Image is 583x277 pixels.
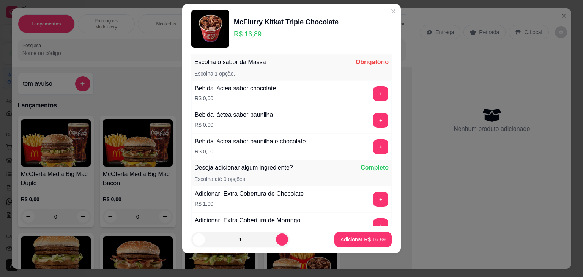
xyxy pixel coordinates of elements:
div: Bebida láctea sabor baunilha [195,110,273,120]
p: R$ 1,00 [195,200,304,208]
button: add [373,192,388,207]
p: R$ 16,89 [234,29,339,39]
button: Adicionar R$ 16,89 [334,232,392,247]
img: product-image [191,10,229,48]
button: add [373,86,388,101]
p: R$ 0,00 [195,121,273,129]
div: Bebida láctea sabor chocolate [195,84,276,93]
p: Obrigatório [356,58,389,67]
p: R$ 0,00 [195,94,276,102]
button: increase-product-quantity [276,233,288,246]
div: Adicionar: Extra Cobertura de Morango [195,216,300,225]
div: McFlurry Kitkat Triple Chocolate [234,17,339,27]
p: Escolha o sabor da Massa [194,58,266,67]
button: add [373,113,388,128]
div: Adicionar: Extra Cobertura de Chocolate [195,189,304,198]
div: Bebida láctea sabor baunilha e chocolate [195,137,306,146]
button: Close [387,5,399,17]
p: Adicionar R$ 16,89 [340,236,386,243]
p: Deseja adicionar algum ingrediente? [194,163,293,172]
p: Escolha até 9 opções [194,175,245,183]
p: Escolha 1 opção. [194,70,235,77]
button: add [373,218,388,233]
button: add [373,139,388,154]
button: decrease-product-quantity [193,233,205,246]
p: Completo [361,163,389,172]
p: R$ 0,00 [195,148,306,155]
